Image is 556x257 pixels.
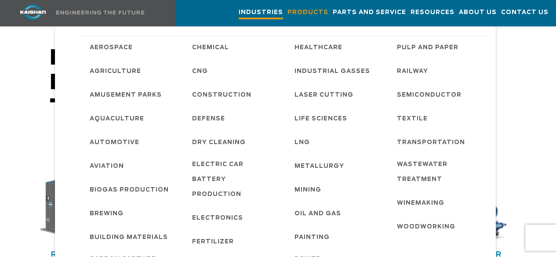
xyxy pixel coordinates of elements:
[294,135,310,150] span: LNG
[294,112,347,127] span: Life Sciences
[81,59,178,83] a: Agriculture
[286,201,383,225] a: Oil and Gas
[397,112,428,127] span: Textile
[294,64,370,79] span: Industrial Gasses
[183,130,281,154] a: Dry Cleaning
[397,64,428,79] span: Railway
[388,154,486,191] a: Wastewater Treatment
[388,35,486,59] a: Pulp and Paper
[90,112,144,127] span: Aquaculture
[90,230,168,245] span: Building Materials
[81,106,178,130] a: Aquaculture
[183,229,281,253] a: Fertilizer
[388,191,486,214] a: Winemaking
[286,35,383,59] a: Healthcare
[239,7,283,19] span: Industries
[81,225,178,249] a: Building Materials
[287,7,328,18] span: Products
[397,88,462,103] span: Semiconductor
[81,83,178,106] a: Amusement Parks
[333,7,406,18] span: Parts and Service
[40,173,145,243] div: krsp350
[388,59,486,83] a: Railway
[81,35,178,59] a: Aerospace
[286,225,383,249] a: Painting
[90,159,124,174] span: Aviation
[239,0,283,26] a: Industries
[286,154,383,177] a: Metallurgy
[56,11,144,14] img: Engineering the future
[459,0,497,24] a: About Us
[411,7,454,18] span: Resources
[183,59,281,83] a: CNG
[90,88,162,103] span: Amusement Parks
[294,88,353,103] span: Laser Cutting
[183,206,281,229] a: Electronics
[81,130,178,154] a: Automotive
[287,0,328,24] a: Products
[388,106,486,130] a: Textile
[192,88,251,103] span: Construction
[388,83,486,106] a: Semiconductor
[81,201,178,225] a: Brewing
[81,154,178,177] a: Aviation
[183,35,281,59] a: Chemical
[459,7,497,18] span: About Us
[501,0,549,24] a: Contact Us
[90,206,124,221] span: Brewing
[183,106,281,130] a: Defense
[294,230,330,245] span: Painting
[286,59,383,83] a: Industrial Gasses
[192,40,229,55] span: Chemical
[90,40,133,55] span: Aerospace
[192,112,225,127] span: Defense
[388,214,486,238] a: Woodworking
[90,135,139,150] span: Automotive
[90,183,169,198] span: Biogas Production
[294,40,342,55] span: Healthcare
[294,159,344,174] span: Metallurgy
[183,83,281,106] a: Construction
[294,183,321,198] span: Mining
[397,157,477,187] span: Wastewater Treatment
[192,211,243,226] span: Electronics
[192,235,234,250] span: Fertilizer
[294,206,341,221] span: Oil and Gas
[183,154,281,206] a: Electric Car Battery Production
[411,0,454,24] a: Resources
[286,106,383,130] a: Life Sciences
[501,7,549,18] span: Contact Us
[192,135,246,150] span: Dry Cleaning
[397,196,444,211] span: Winemaking
[286,130,383,154] a: LNG
[286,83,383,106] a: Laser Cutting
[50,48,443,118] span: Find the kaishan system you need to
[397,40,458,55] span: Pulp and Paper
[90,64,141,79] span: Agriculture
[333,0,406,24] a: Parts and Service
[192,64,208,79] span: CNG
[397,220,455,235] span: Woodworking
[192,157,272,202] span: Electric Car Battery Production
[286,177,383,201] a: Mining
[388,130,486,154] a: Transportation
[81,177,178,201] a: Biogas Production
[397,135,465,150] span: Transportation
